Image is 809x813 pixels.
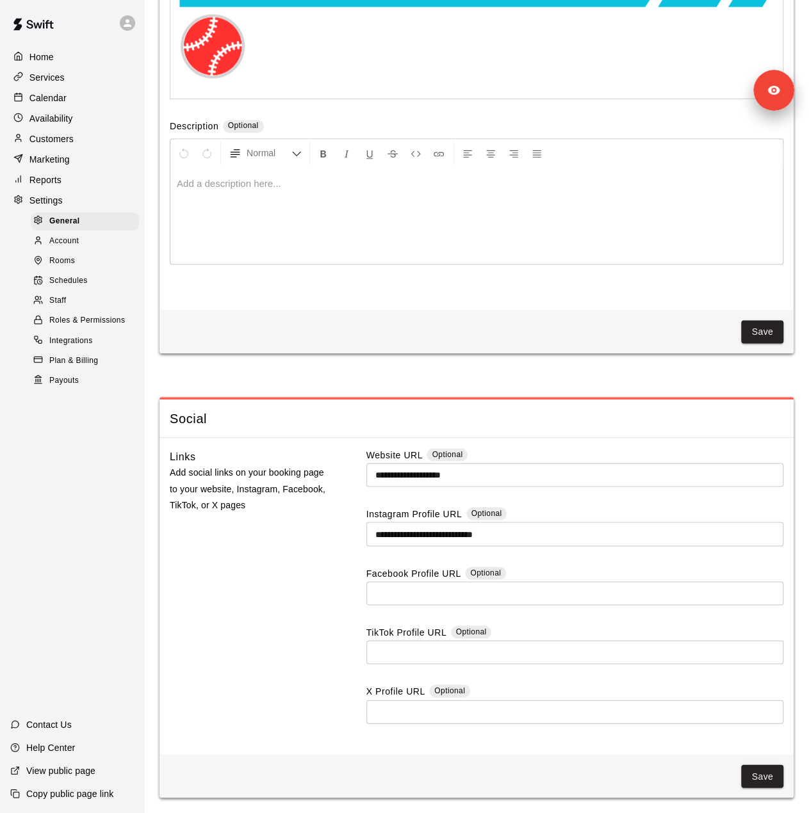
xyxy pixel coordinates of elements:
[170,410,783,427] span: Social
[428,141,450,165] button: Insert Link
[29,71,65,84] p: Services
[366,684,425,699] label: X Profile URL
[480,141,502,165] button: Center Align
[49,335,93,348] span: Integrations
[29,92,67,104] p: Calendar
[457,141,478,165] button: Left Align
[26,764,95,777] p: View public page
[366,448,423,463] label: Website URL
[31,272,139,290] div: Schedules
[10,109,134,128] a: Availability
[31,351,144,371] a: Plan & Billing
[31,311,144,331] a: Roles & Permissions
[10,170,134,189] a: Reports
[471,508,502,517] span: Optional
[31,331,144,351] a: Integrations
[382,141,404,165] button: Format Strikethrough
[170,120,218,134] label: Description
[29,194,63,207] p: Settings
[10,68,134,87] a: Services
[29,51,54,63] p: Home
[31,211,144,231] a: General
[313,141,334,165] button: Format Bold
[170,464,329,513] p: Add social links on your booking page to your website, Instagram, Facebook, TikTok, or X pages
[49,294,66,307] span: Staff
[26,718,72,731] p: Contact Us
[10,88,134,108] a: Calendar
[31,371,144,390] a: Payouts
[49,235,79,248] span: Account
[247,147,291,159] span: Normal
[456,627,487,636] span: Optional
[224,141,307,165] button: Formatting Options
[359,141,380,165] button: Format Underline
[29,153,70,166] p: Marketing
[29,133,74,145] p: Customers
[10,150,134,169] a: Marketing
[31,372,139,390] div: Payouts
[503,141,525,165] button: Right Align
[31,312,139,330] div: Roles & Permissions
[434,686,465,695] span: Optional
[470,568,501,577] span: Optional
[29,112,73,125] p: Availability
[29,173,61,186] p: Reports
[366,507,462,522] label: Instagram Profile URL
[31,213,139,230] div: General
[31,231,144,251] a: Account
[366,567,461,581] label: Facebook Profile URL
[31,252,139,270] div: Rooms
[31,291,144,311] a: Staff
[741,764,783,788] button: Save
[31,271,144,291] a: Schedules
[173,141,195,165] button: Undo
[31,332,139,350] div: Integrations
[10,47,134,67] a: Home
[405,141,427,165] button: Insert Code
[49,355,98,367] span: Plan & Billing
[31,232,139,250] div: Account
[336,141,357,165] button: Format Italics
[170,448,196,465] h6: Links
[31,252,144,271] a: Rooms
[526,141,548,165] button: Justify Align
[366,625,446,640] label: TikTok Profile URL
[31,352,139,370] div: Plan & Billing
[49,215,80,228] span: General
[26,787,113,800] p: Copy public page link
[228,121,259,130] span: Optional
[31,292,139,310] div: Staff
[49,255,75,268] span: Rooms
[26,741,75,754] p: Help Center
[196,141,218,165] button: Redo
[49,314,125,327] span: Roles & Permissions
[49,275,88,287] span: Schedules
[741,320,783,344] button: Save
[10,129,134,149] a: Customers
[10,191,134,210] a: Settings
[432,449,462,458] span: Optional
[49,374,79,387] span: Payouts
